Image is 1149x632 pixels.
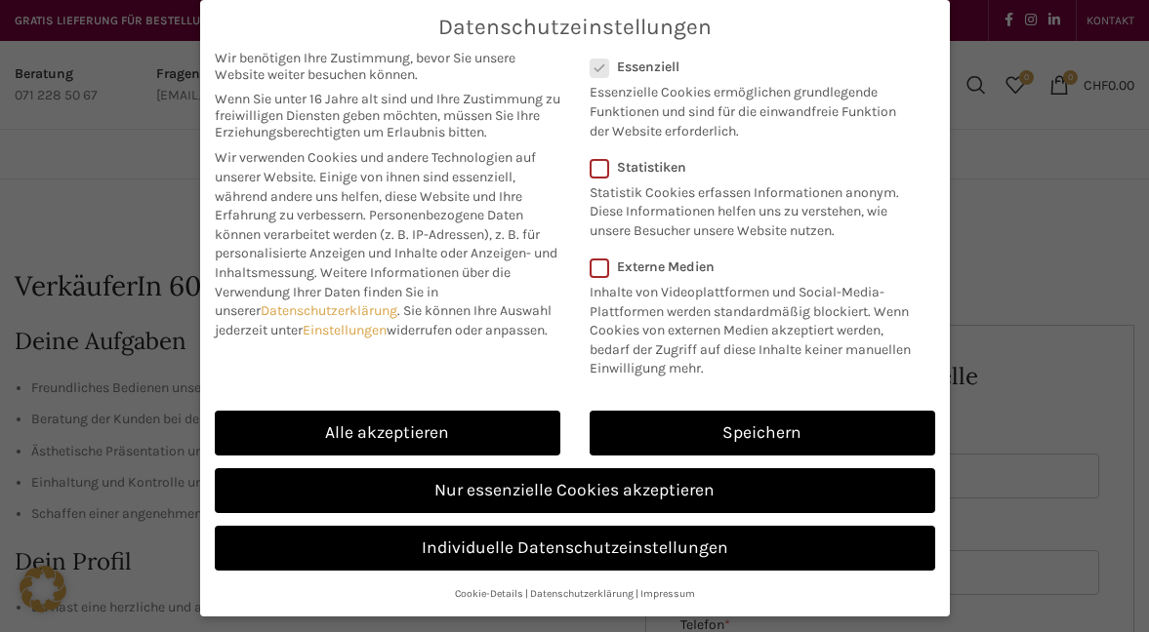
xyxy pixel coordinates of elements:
[215,302,552,338] span: Sie können Ihre Auswahl jederzeit unter widerrufen oder anpassen.
[215,411,560,455] a: Alle akzeptieren
[438,15,712,40] span: Datenschutzeinstellungen
[530,587,634,600] a: Datenschutzerklärung
[590,159,910,176] label: Statistiken
[590,75,910,140] p: Essenzielle Cookies ermöglichen grundlegende Funktionen und sind für die einwandfreie Funktion de...
[590,275,923,378] p: Inhalte von Videoplattformen und Social-Media-Plattformen werden standardmäßig blockiert. Wenn Co...
[640,587,695,600] a: Impressum
[590,411,935,455] a: Speichern
[215,264,511,319] span: Weitere Informationen über die Verwendung Ihrer Daten finden Sie in unserer .
[455,587,523,600] a: Cookie-Details
[590,258,923,275] label: Externe Medien
[215,207,557,281] span: Personenbezogene Daten können verarbeitet werden (z. B. IP-Adressen), z. B. für personalisierte A...
[215,50,560,83] span: Wir benötigen Ihre Zustimmung, bevor Sie unsere Website weiter besuchen können.
[215,149,536,223] span: Wir verwenden Cookies und andere Technologien auf unserer Website. Einige von ihnen sind essenzie...
[590,176,910,241] p: Statistik Cookies erfassen Informationen anonym. Diese Informationen helfen uns zu verstehen, wie...
[303,322,387,338] a: Einstellungen
[590,59,910,75] label: Essenziell
[215,468,935,513] a: Nur essenzielle Cookies akzeptieren
[215,526,935,571] a: Individuelle Datenschutzeinstellungen
[261,302,397,319] a: Datenschutzerklärung
[215,91,560,140] span: Wenn Sie unter 16 Jahre alt sind und Ihre Zustimmung zu freiwilligen Diensten geben möchten, müss...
